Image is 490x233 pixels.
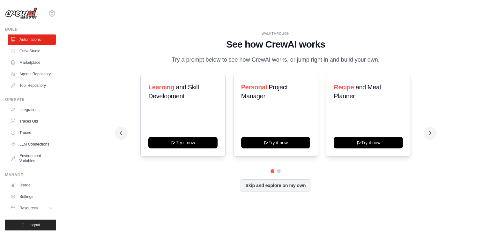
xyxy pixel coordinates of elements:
p: Try a prompt below to see how CrewAI works, or jump right in and build your own. [168,55,383,64]
a: Traces Old [8,116,56,126]
div: Build [5,27,56,32]
div: WALKTHROUGH [120,31,431,36]
span: Project Manager [241,84,288,100]
span: Recipe [334,84,354,91]
a: Marketplace [8,57,56,68]
a: Crew Studio [8,46,56,56]
span: Learning [148,84,174,91]
a: Settings [8,192,56,202]
a: Tool Repository [8,80,56,91]
a: Usage [8,180,56,190]
h1: See how CrewAI works [120,39,431,50]
a: LLM Connections [8,139,56,149]
a: Traces [8,128,56,138]
div: Operate [5,97,56,102]
button: Skip and explore on my own [240,179,311,192]
a: Integrations [8,105,56,115]
button: Logout [5,220,56,230]
a: Environment Variables [8,151,56,166]
button: Try it now [241,137,310,148]
span: Personal [241,84,267,91]
button: Try it now [334,137,403,148]
span: and Meal Planner [334,84,381,100]
span: Resources [19,206,38,211]
div: Manage [5,172,56,177]
button: Resources [8,203,56,213]
a: Agents Repository [8,69,56,79]
span: Logout [28,222,40,228]
button: Try it now [148,137,218,148]
img: Logo [5,7,37,19]
a: Automations [8,34,56,45]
